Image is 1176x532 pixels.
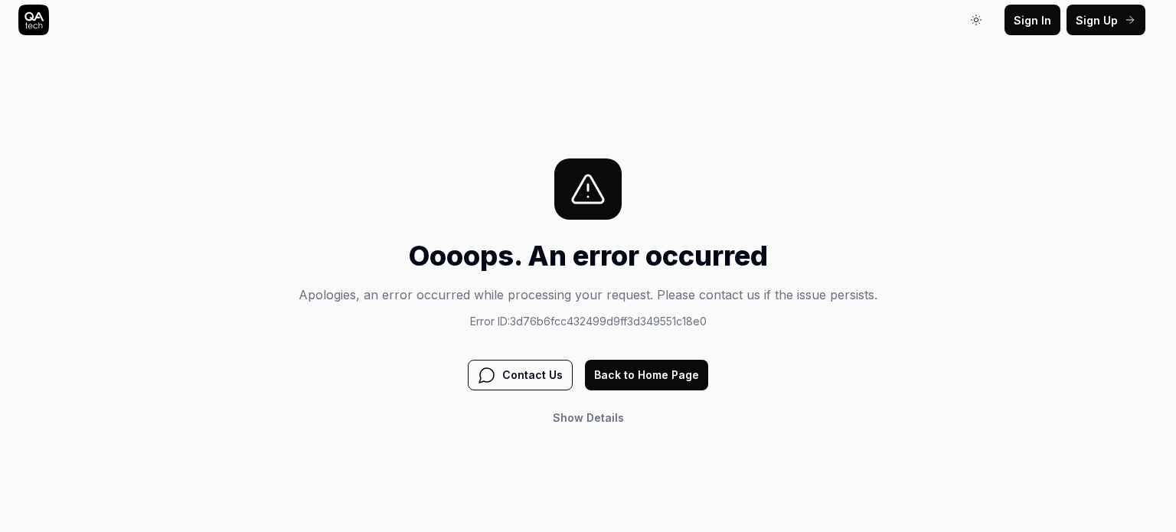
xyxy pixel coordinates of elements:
button: Sign Up [1067,5,1145,35]
button: Sign In [1004,5,1060,35]
button: Contact Us [468,360,573,390]
span: Show [553,411,583,424]
button: Back to Home Page [585,360,708,390]
p: Apologies, an error occurred while processing your request. Please contact us if the issue persists. [299,286,877,304]
span: Sign Up [1076,12,1118,28]
span: Sign In [1014,12,1051,28]
span: Details [586,411,624,424]
h1: Oooops. An error occurred [299,235,877,276]
button: Show Details [544,403,633,433]
p: Error ID: 3d76b6fcc432499d9ff3d349551c18e0 [299,313,877,329]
